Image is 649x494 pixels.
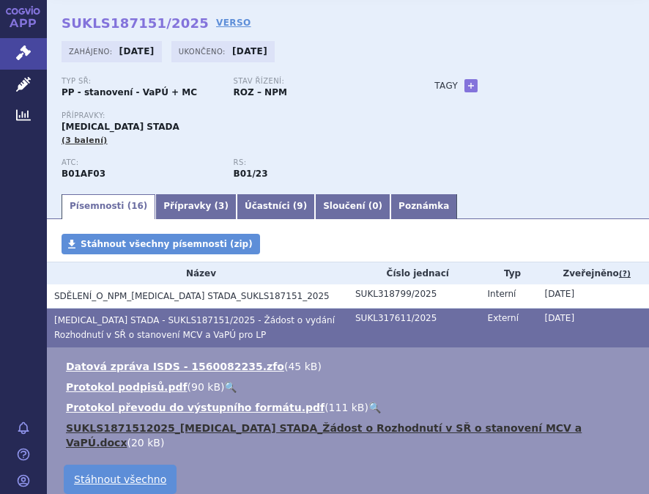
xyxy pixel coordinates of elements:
a: Účastníci (9) [237,194,315,219]
strong: PP - stanovení - VaPÚ + MC [62,87,197,97]
a: Sloučení (0) [315,194,390,219]
td: [DATE] [538,284,649,309]
span: Interní [488,289,516,299]
span: Zahájeno: [69,45,115,57]
a: Poznámka [390,194,457,219]
span: SDĚLENÍ_O_NPM_EDOXABAN STADA_SUKLS187151_2025 [54,291,330,301]
strong: EDOXABAN [62,169,105,179]
span: 45 kB [288,361,317,372]
strong: gatrany a xabany vyšší síly [234,169,268,179]
a: 🔍 [368,402,381,413]
th: Typ [481,262,538,284]
span: [MEDICAL_DATA] STADA [62,122,179,132]
a: Stáhnout všechny písemnosti (zip) [62,234,260,254]
span: 111 kB [329,402,365,413]
p: Přípravky: [62,111,405,120]
span: 90 kB [191,381,220,393]
a: VERSO [216,15,251,30]
p: Stav řízení: [234,77,391,86]
td: SUKL317611/2025 [348,309,481,347]
td: SUKL318799/2025 [348,284,481,309]
a: Písemnosti (16) [62,194,155,219]
span: 3 [218,201,224,211]
strong: SUKLS187151/2025 [62,15,209,31]
p: RS: [234,158,391,167]
span: 0 [372,201,378,211]
a: Stáhnout všechno [64,465,177,494]
strong: [DATE] [119,46,155,56]
li: ( ) [66,380,634,394]
p: ATC: [62,158,219,167]
span: 20 kB [131,437,160,449]
abbr: (?) [619,269,631,279]
th: Název [47,262,348,284]
strong: ROZ – NPM [234,87,287,97]
th: Číslo jednací [348,262,481,284]
a: Protokol podpisů.pdf [66,381,188,393]
th: Zveřejněno [538,262,649,284]
span: Externí [488,313,519,323]
span: Ukončeno: [179,45,229,57]
a: Přípravky (3) [155,194,237,219]
span: 16 [131,201,144,211]
a: + [464,79,478,92]
h3: Tagy [434,77,458,95]
a: Protokol převodu do výstupního formátu.pdf [66,402,324,413]
span: 9 [297,201,303,211]
span: Stáhnout všechny písemnosti (zip) [81,239,253,249]
li: ( ) [66,400,634,415]
p: Typ SŘ: [62,77,219,86]
li: ( ) [66,359,634,374]
span: EDOXABAN STADA - SUKLS187151/2025 - Žádost o vydání Rozhodnutí v SŘ o stanovení MCV a VaPÚ pro LP [54,315,335,340]
span: (3 balení) [62,136,108,145]
li: ( ) [66,421,634,450]
a: SUKLS1871512025_[MEDICAL_DATA] STADA_Žádost o Rozhodnutí v SŘ o stanovení MCV a VaPÚ.docx [66,422,582,449]
a: 🔍 [224,381,237,393]
a: Datová zpráva ISDS - 1560082235.zfo [66,361,284,372]
td: [DATE] [538,309,649,347]
strong: [DATE] [232,46,267,56]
